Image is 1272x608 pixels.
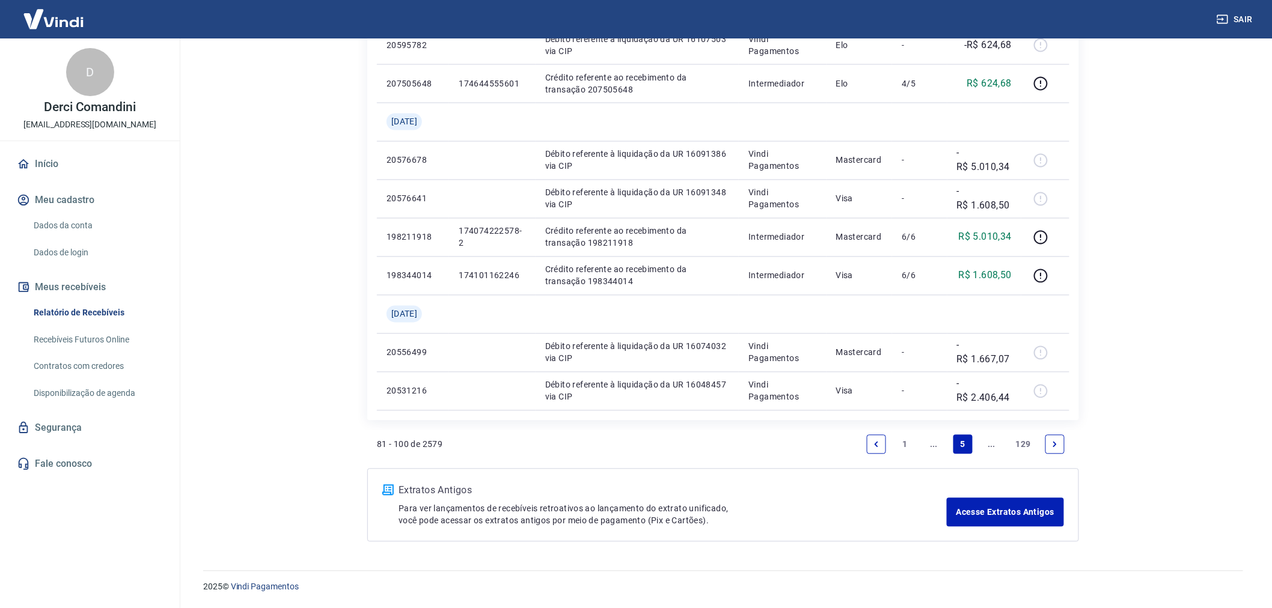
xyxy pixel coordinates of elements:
a: Page 5 is your current page [953,435,973,454]
p: Vindi Pagamentos [748,33,816,57]
p: Intermediador [748,231,816,243]
p: - [902,347,937,359]
p: Visa [836,385,883,397]
p: Visa [836,270,883,282]
p: Mastercard [836,347,883,359]
p: Débito referente à liquidação da UR 16107503 via CIP [545,33,730,57]
p: 81 - 100 de 2579 [377,439,442,451]
a: Segurança [14,415,165,441]
a: Fale conosco [14,451,165,477]
a: Disponibilização de agenda [29,381,165,406]
p: Extratos Antigos [399,484,947,498]
p: 20556499 [387,347,439,359]
p: Vindi Pagamentos [748,341,816,365]
p: Crédito referente ao recebimento da transação 198211918 [545,225,730,249]
p: Intermediador [748,78,816,90]
button: Meu cadastro [14,187,165,213]
p: - [902,193,937,205]
p: -R$ 2.406,44 [957,377,1012,406]
a: Jump forward [982,435,1001,454]
p: 198211918 [387,231,439,243]
a: Jump backward [925,435,944,454]
p: 20576641 [387,193,439,205]
p: 20595782 [387,39,439,51]
p: Débito referente à liquidação da UR 16091348 via CIP [545,187,730,211]
button: Sair [1214,8,1258,31]
p: -R$ 1.608,50 [957,184,1012,213]
a: Vindi Pagamentos [231,582,299,592]
p: Débito referente à liquidação da UR 16074032 via CIP [545,341,730,365]
p: -R$ 1.667,07 [957,338,1012,367]
p: 20531216 [387,385,439,397]
ul: Pagination [862,430,1069,459]
a: Contratos com credores [29,354,165,378]
p: Vindi Pagamentos [748,148,816,172]
a: Relatório de Recebíveis [29,300,165,325]
p: 4/5 [902,78,937,90]
p: Intermediador [748,270,816,282]
p: - [902,39,937,51]
p: - [902,154,937,166]
p: [EMAIL_ADDRESS][DOMAIN_NAME] [23,118,156,131]
p: Vindi Pagamentos [748,187,816,211]
p: R$ 624,68 [967,76,1012,91]
p: Vindi Pagamentos [748,379,816,403]
a: Next page [1045,435,1065,454]
p: Débito referente à liquidação da UR 16091386 via CIP [545,148,730,172]
p: 174074222578-2 [459,225,525,249]
div: D [66,48,114,96]
p: Elo [836,39,883,51]
p: Para ver lançamentos de recebíveis retroativos ao lançamento do extrato unificado, você pode aces... [399,503,947,527]
img: Vindi [14,1,93,37]
p: 20576678 [387,154,439,166]
p: -R$ 5.010,34 [957,146,1012,175]
p: Débito referente à liquidação da UR 16048457 via CIP [545,379,730,403]
a: Page 129 [1011,435,1036,454]
p: Crédito referente ao recebimento da transação 207505648 [545,71,730,96]
p: Visa [836,193,883,205]
p: R$ 5.010,34 [959,230,1012,245]
a: Dados de login [29,240,165,265]
p: 174101162246 [459,270,525,282]
p: 207505648 [387,78,439,90]
button: Meus recebíveis [14,274,165,300]
img: ícone [382,485,394,496]
p: 6/6 [902,270,937,282]
p: Derci Comandini [44,101,136,114]
a: Acesse Extratos Antigos [947,498,1064,527]
p: -R$ 624,68 [964,38,1012,52]
a: Dados da conta [29,213,165,238]
a: Page 1 [896,435,915,454]
a: Previous page [867,435,886,454]
p: 2025 © [203,581,1243,594]
span: [DATE] [391,116,417,128]
p: R$ 1.608,50 [959,269,1012,283]
p: Mastercard [836,231,883,243]
p: - [902,385,937,397]
p: Mastercard [836,154,883,166]
span: [DATE] [391,308,417,320]
p: Crédito referente ao recebimento da transação 198344014 [545,264,730,288]
a: Recebíveis Futuros Online [29,327,165,352]
a: Início [14,151,165,177]
p: 174644555601 [459,78,525,90]
p: Elo [836,78,883,90]
p: 198344014 [387,270,439,282]
p: 6/6 [902,231,937,243]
